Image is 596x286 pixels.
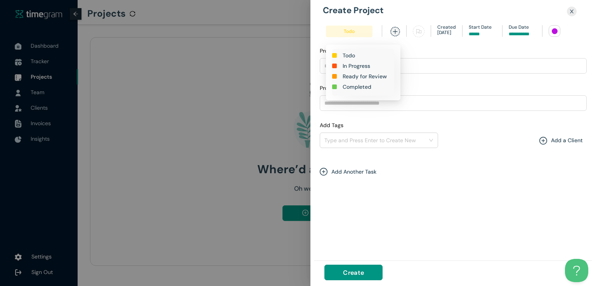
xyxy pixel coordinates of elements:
button: Close [565,6,579,17]
span: plus [390,27,400,36]
h1: Due Date [509,25,536,29]
h1: Todo [343,51,355,60]
div: plus-circleAdd Another Task [320,167,376,176]
input: Add Tags [324,136,326,145]
h1: Ready for Review [343,72,387,81]
span: flag [413,26,424,37]
h1: Create Project [323,6,584,15]
h1: Add Another Task [331,167,376,176]
h1: Add a Client [551,136,583,145]
div: plus-circleAdd a Client [539,136,583,147]
h1: Completed [343,83,371,91]
input: Project Name [320,58,587,74]
span: plus-circle [320,168,331,176]
button: Create [324,265,383,280]
h1: In Progress [343,62,370,70]
span: close [569,9,574,14]
h1: Created [437,25,456,29]
label: Project Name [320,47,355,55]
span: Create [343,268,364,277]
span: plus-circle [539,137,551,145]
span: Todo [326,26,372,37]
input: Project Description [320,95,587,111]
label: Project Description [320,84,369,92]
label: Add Tags [320,121,343,129]
h1: [DATE] [437,29,456,36]
h1: Start Date [469,25,496,29]
iframe: Toggle Customer Support [565,259,588,282]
